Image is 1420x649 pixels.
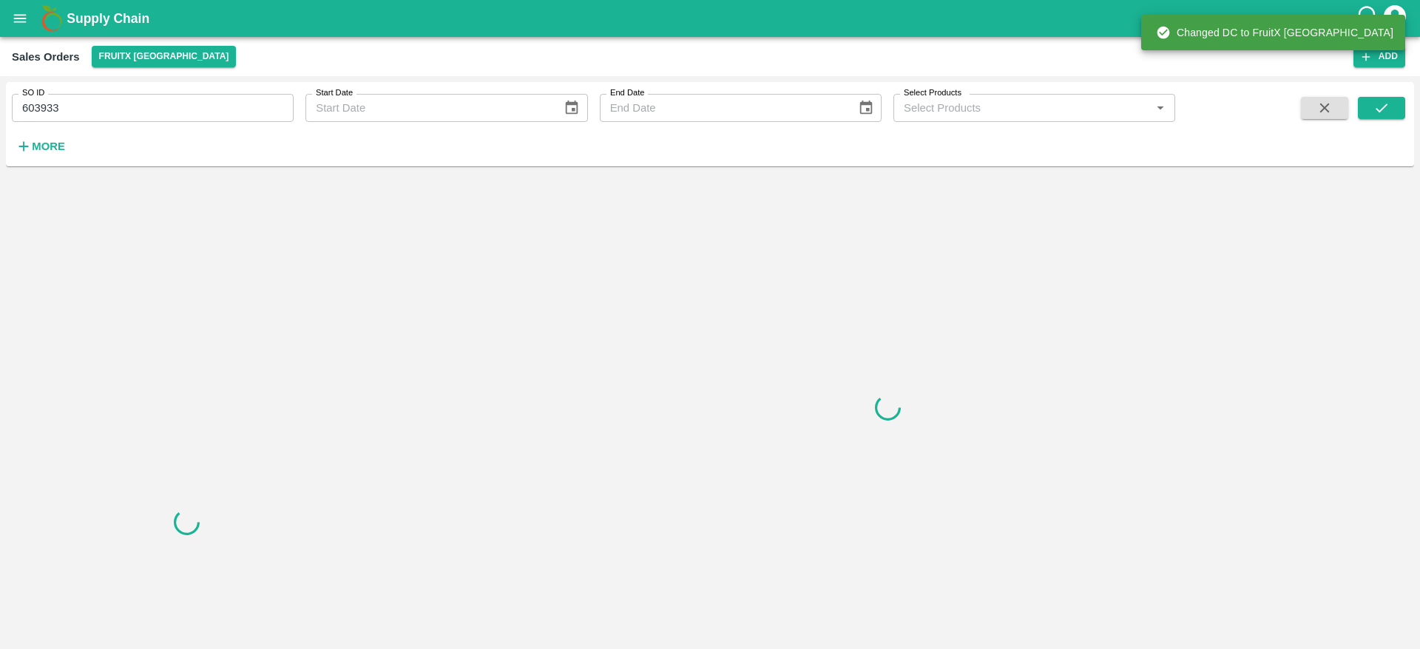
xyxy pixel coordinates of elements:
[898,98,1146,118] input: Select Products
[3,1,37,35] button: open drawer
[12,94,294,122] input: Enter SO ID
[12,134,69,159] button: More
[1382,3,1408,34] div: account of current user
[1356,5,1382,32] div: customer-support
[32,140,65,152] strong: More
[305,94,552,122] input: Start Date
[67,11,149,26] b: Supply Chain
[904,87,961,99] label: Select Products
[610,87,644,99] label: End Date
[92,46,237,67] button: Select DC
[1156,19,1393,46] div: Changed DC to FruitX [GEOGRAPHIC_DATA]
[37,4,67,33] img: logo
[1151,98,1170,118] button: Open
[22,87,44,99] label: SO ID
[558,94,586,122] button: Choose date
[600,94,846,122] input: End Date
[12,47,80,67] div: Sales Orders
[852,94,880,122] button: Choose date
[316,87,353,99] label: Start Date
[67,8,1356,29] a: Supply Chain
[1353,46,1405,67] button: Add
